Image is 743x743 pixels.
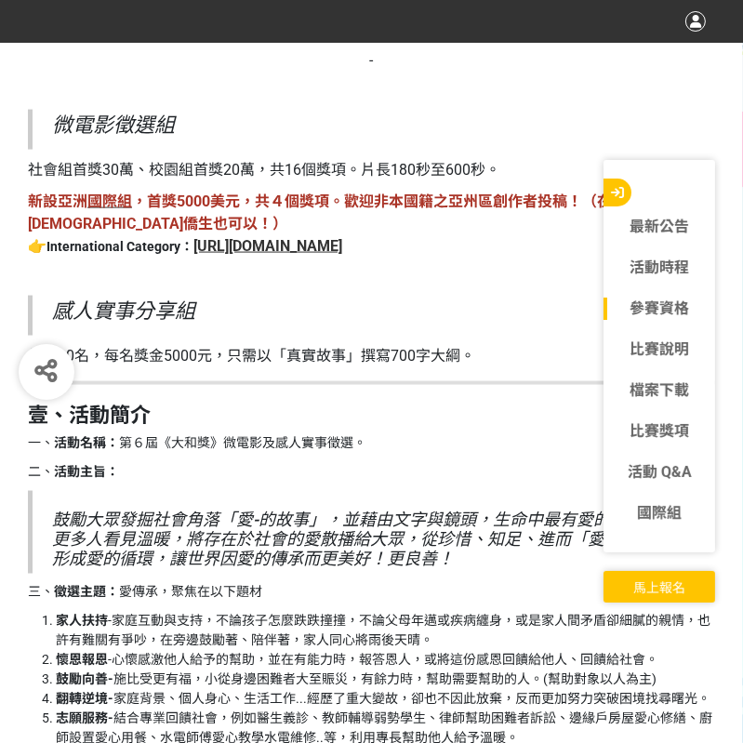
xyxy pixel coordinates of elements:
[56,670,715,690] li: 施比受更有福，小從身邊困難者大至賑災，有餘力時，幫助需要幫助的人。(幫助對象以人為主)
[87,192,132,210] strong: 國際組
[46,239,193,254] strong: International Category：
[56,692,113,707] strong: 翻轉逆境-
[28,462,715,482] p: 二、
[604,420,715,443] a: 比賽獎項
[604,379,715,402] a: 檔案下載
[54,435,119,450] strong: 活動名稱：
[604,461,715,484] a: 活動 Q&A
[56,612,715,651] li: -家庭互動與支持，不論孩子怎麼跌跌撞撞，不論父母年邁或疾病纏身，或是家人間矛盾卻細膩的親情，也許有難關有爭吵，在旁邊鼓勵著、陪伴著，家人同心將雨後天晴。
[28,404,151,427] strong: 壹、活動簡介
[52,113,175,137] span: 微電影徵選組
[87,194,132,209] a: 國際組
[56,614,108,629] strong: 家人扶持
[54,585,119,600] strong: 徵選主題：
[370,51,374,69] span: -
[604,571,715,603] button: 馬上報名
[56,651,715,670] li: -心懷感激他人給予的幫助，並在有能力時，報答恩人，或將這份感恩回饋給他人、回饋給社會。
[604,298,715,320] a: 參賽資格
[28,347,475,365] span: 優選10名，每名獎金5000元，只需以「真實故事」撰寫700字大綱。
[56,690,715,710] li: 家庭背景、個人身心、生活工作...經歷了重大變故，卻也不因此放棄，反而更加努力突破困境找尋曙光。
[604,257,715,279] a: 活動時程
[52,510,696,570] h2: 鼓勵大眾發掘社會角落「愛-的故事」，並藉由文字與鏡頭，生命中最有愛的人事物，讓更多人看見溫暖，將存在於社會的愛散播給大眾，從珍惜、知足、進而「愛．傳承」，形成愛的循環，讓世界因愛的傳承而更美好！...
[28,583,715,603] p: 三、 愛傳承，聚焦在以下題材
[56,672,113,687] strong: 鼓勵向善-
[637,504,682,522] span: 國際組
[54,464,119,479] strong: 活動主旨：
[604,216,715,238] a: 最新公告
[28,237,46,255] strong: 👉
[56,711,113,726] strong: 志願服務-
[28,192,87,210] strong: 新設亞洲
[28,192,612,232] strong: ，首獎5000美元，共４個獎項。歡迎非本國籍之亞州區創作者投稿！（在[DEMOGRAPHIC_DATA]僑生也可以！）
[56,653,108,668] strong: 懷恩報恩
[604,502,715,524] a: 國際組
[604,338,715,361] a: 比賽說明
[633,580,685,595] span: 馬上報名
[193,239,342,254] a: [URL][DOMAIN_NAME]
[52,299,195,323] span: 感人實事分享組
[28,161,500,179] span: 社會組首獎30萬、校園組首獎20萬，共16個獎項。片長180秒至600秒。
[193,237,342,255] strong: [URL][DOMAIN_NAME]
[28,433,715,453] p: 一、 第６屆《大和獎》微電影及感人實事徵選。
